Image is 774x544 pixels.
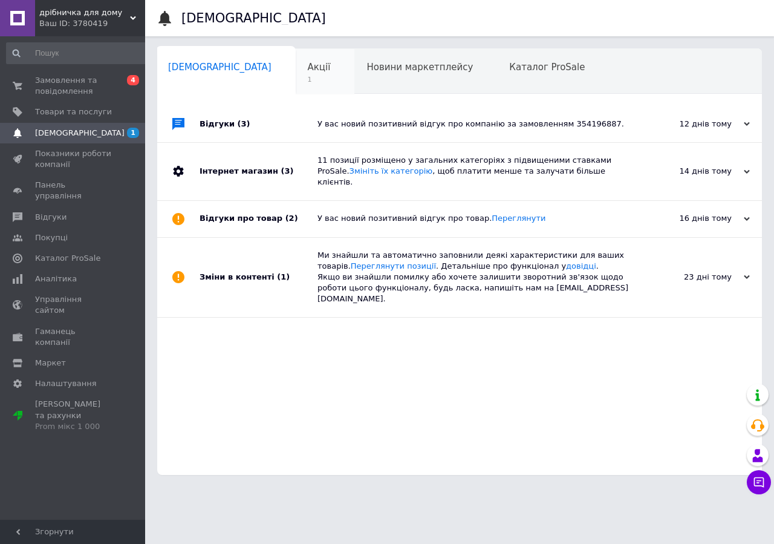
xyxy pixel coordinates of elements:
[308,62,331,73] span: Акції
[35,326,112,348] span: Гаманець компанії
[317,119,629,129] div: У вас новий позитивний відгук про компанію за замовленням 354196887.
[35,399,112,432] span: [PERSON_NAME] та рахунки
[308,75,331,84] span: 1
[285,214,298,223] span: (2)
[35,212,67,223] span: Відгуки
[200,143,317,200] div: Інтернет магазин
[350,166,433,175] a: Змініть їх категорію
[351,261,436,270] a: Переглянути позиції
[629,272,750,283] div: 23 дні тому
[200,238,317,317] div: Зміни в контенті
[35,232,68,243] span: Покупці
[35,180,112,202] span: Панель управління
[200,201,317,237] div: Відгуки про товар
[566,261,596,270] a: довідці
[127,128,139,138] span: 1
[35,107,112,117] span: Товари та послуги
[6,42,149,64] input: Пошук
[35,421,112,432] div: Prom мікс 1 000
[35,358,66,369] span: Маркет
[200,106,317,142] div: Відгуки
[509,62,585,73] span: Каталог ProSale
[629,119,750,129] div: 12 днів тому
[168,62,272,73] span: [DEMOGRAPHIC_DATA]
[747,470,771,494] button: Чат з покупцем
[35,378,97,389] span: Налаштування
[629,166,750,177] div: 14 днів тому
[35,148,112,170] span: Показники роботи компанії
[39,18,145,29] div: Ваш ID: 3780419
[281,166,293,175] span: (3)
[35,75,112,97] span: Замовлення та повідомлення
[39,7,130,18] span: дрібничка для дому
[35,128,125,139] span: [DEMOGRAPHIC_DATA]
[277,272,290,281] span: (1)
[492,214,545,223] a: Переглянути
[127,75,139,85] span: 4
[35,253,100,264] span: Каталог ProSale
[629,213,750,224] div: 16 днів тому
[317,250,629,305] div: Ми знайшли та автоматично заповнили деякі характеристики для ваших товарів. . Детальніше про функ...
[181,11,326,25] h1: [DEMOGRAPHIC_DATA]
[317,155,629,188] div: 11 позиції розміщено у загальних категоріях з підвищеними ставками ProSale. , щоб платити менше т...
[35,294,112,316] span: Управління сайтом
[366,62,473,73] span: Новини маркетплейсу
[238,119,250,128] span: (3)
[35,274,77,284] span: Аналітика
[317,213,629,224] div: У вас новий позитивний відгук про товар.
